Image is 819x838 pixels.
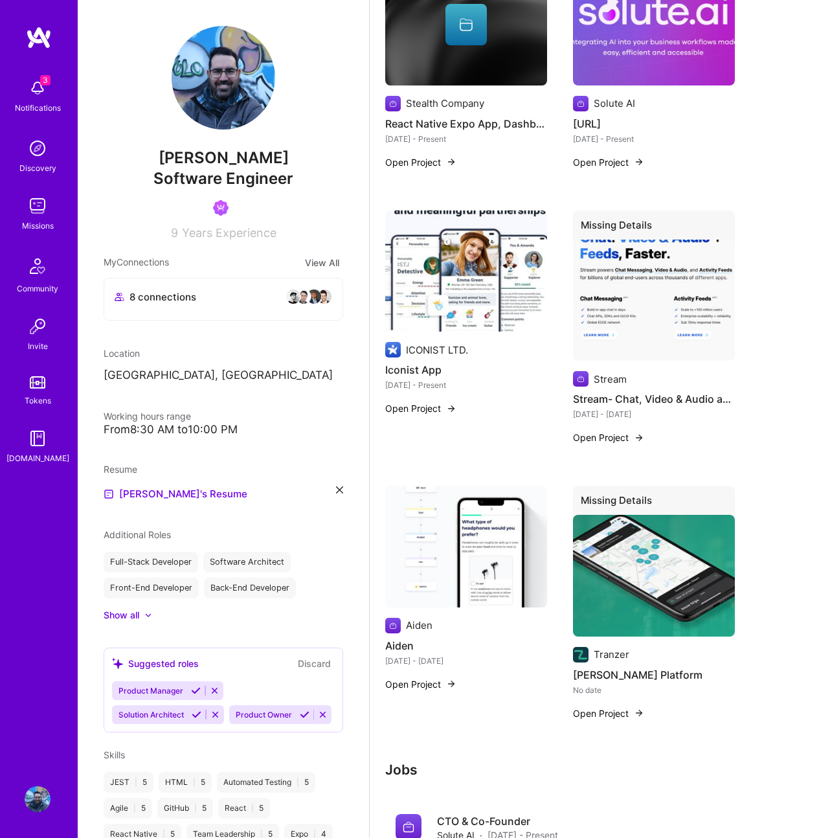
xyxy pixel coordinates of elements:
div: GitHub 5 [157,798,213,819]
img: avatar [306,289,322,304]
p: [GEOGRAPHIC_DATA], [GEOGRAPHIC_DATA] [104,368,343,383]
h4: Stream- Chat, Video & Audio and Feeds SDKs [573,391,735,407]
span: Solution Architect [118,710,184,719]
span: Working hours range [104,411,191,422]
div: Stealth Company [406,96,484,110]
button: Open Project [573,155,644,169]
img: guide book [25,425,50,451]
div: Front-End Developer [104,578,199,598]
i: icon SuggestedTeams [112,658,123,669]
div: Software Architect [203,552,291,572]
div: Invite [28,339,48,353]
div: Missions [22,219,54,232]
img: avatar [296,289,311,304]
span: Product Owner [236,710,292,719]
div: HTML 5 [159,772,212,793]
img: avatar [286,289,301,304]
span: 8 connections [129,290,196,304]
img: logo [26,26,52,49]
img: arrow-right [634,708,644,718]
span: Software Engineer [153,169,293,188]
img: Resume [104,489,114,499]
span: | [251,803,254,813]
div: Discovery [19,161,56,175]
img: Tranzer- MaaS Platform [573,515,735,637]
h4: Iconist App [385,361,547,378]
div: [DATE] - [DATE] [385,654,547,668]
div: Community [17,282,58,295]
button: Open Project [385,677,456,691]
button: Open Project [573,431,644,444]
i: Reject [210,710,220,719]
img: arrow-right [446,157,456,167]
h4: CTO & Co-Founder [437,814,558,828]
img: Aiden [385,486,547,607]
h4: [PERSON_NAME] Platform [573,666,735,683]
div: Stream [594,372,627,386]
div: Notifications [15,101,61,115]
img: Invite [25,313,50,339]
img: tokens [30,376,45,389]
img: User Avatar [25,786,50,812]
div: Location [104,346,343,360]
button: Open Project [385,402,456,415]
div: Tokens [25,394,51,407]
span: | [135,777,137,787]
div: Missing Details [573,210,735,245]
img: Company logo [385,618,401,633]
button: Open Project [385,155,456,169]
img: arrow-right [634,433,644,443]
div: ICONIST LTD. [406,343,468,357]
img: Community [22,251,53,282]
button: View All [301,255,343,270]
img: arrow-right [634,157,644,167]
div: Show all [104,609,139,622]
i: Accept [192,710,201,719]
img: Company logo [573,371,589,387]
img: bell [25,75,50,101]
i: icon Collaborator [115,292,124,302]
div: Suggested roles [112,657,199,670]
img: Company logo [573,647,589,662]
div: [DOMAIN_NAME] [6,451,69,465]
span: Additional Roles [104,529,171,540]
span: Resume [104,464,137,475]
h4: React Native Expo App, Dashboard and Back end system [385,115,547,132]
img: Company logo [385,96,401,111]
img: arrow-right [446,679,456,689]
img: arrow-right [446,403,456,414]
div: Tranzer [594,648,629,661]
i: Accept [300,710,309,719]
img: Stream- Chat, Video & Audio and Feeds SDKs [573,240,735,361]
span: Years Experience [182,226,276,240]
img: Been on Mission [213,200,229,216]
div: Missing Details [573,486,735,520]
img: discovery [25,135,50,161]
button: Discard [294,656,335,671]
div: [DATE] - Present [385,378,547,392]
span: Product Manager [118,686,183,696]
span: Skills [104,749,125,760]
span: 3 [40,75,50,85]
div: [DATE] - Present [573,132,735,146]
div: React 5 [218,798,270,819]
h3: Jobs [385,762,777,778]
button: Open Project [573,707,644,720]
h4: [URL] [573,115,735,132]
div: Solute AI [594,96,635,110]
a: [PERSON_NAME]'s Resume [104,486,247,502]
div: Automated Testing 5 [217,772,315,793]
div: Agile 5 [104,798,152,819]
div: JEST 5 [104,772,153,793]
i: Reject [318,710,328,719]
div: No date [573,683,735,697]
div: [DATE] - Present [385,132,547,146]
span: | [194,803,197,813]
img: Company logo [385,342,401,357]
div: Aiden [406,618,432,632]
div: From 8:30 AM to 10:00 PM [104,423,343,436]
span: | [297,777,299,787]
img: teamwork [25,193,50,219]
h4: Aiden [385,637,547,654]
img: Iconist App [385,210,547,332]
